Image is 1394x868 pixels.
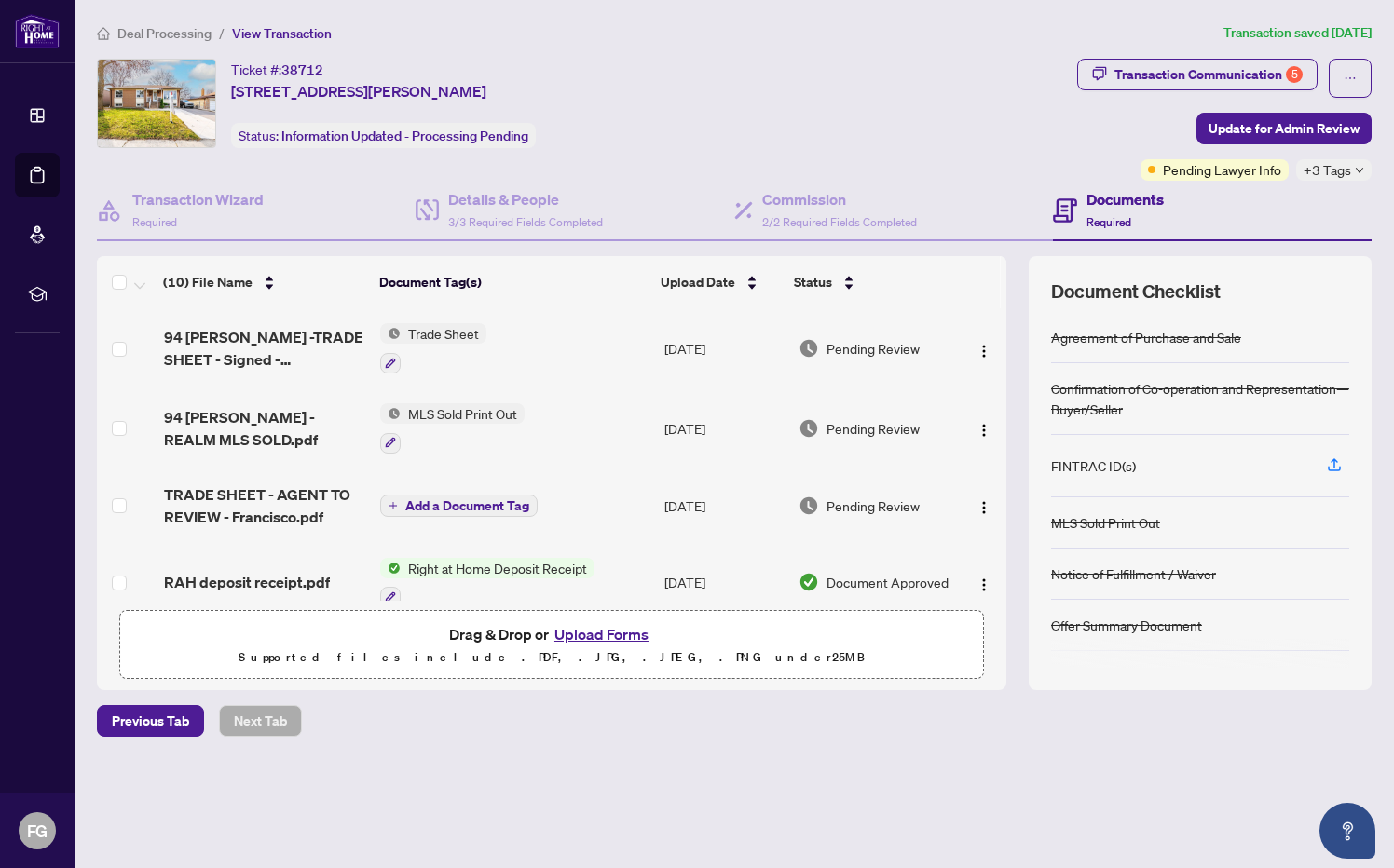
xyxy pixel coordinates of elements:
[232,25,332,42] span: View Transaction
[156,256,372,308] th: (10) File Name
[977,423,991,438] img: Logo
[163,272,253,292] span: (10) File Name
[1344,72,1357,85] span: ellipsis
[132,188,264,210] h4: Transaction Wizard
[1086,215,1131,229] span: Required
[799,418,819,439] img: Document Status
[380,403,525,454] button: Status IconMLS Sold Print Out
[1051,455,1136,476] div: FINTRAC ID(s)
[1209,114,1360,143] span: Update for Admin Review
[281,61,323,78] span: 38712
[661,272,735,292] span: Upload Date
[969,491,999,521] button: Logo
[799,495,819,516] img: Document Status
[132,215,177,229] span: Required
[799,572,819,592] img: Document Status
[401,558,594,578] span: Right at Home Deposit Receipt
[380,558,401,578] img: Status Icon
[969,567,999,597] button: Logo
[405,499,529,512] span: Add a Document Tag
[117,25,212,42] span: Deal Processing
[827,338,920,359] span: Pending Review
[112,706,189,736] span: Previous Tab
[1319,803,1375,859] button: Open asap
[380,558,594,608] button: Status IconRight at Home Deposit Receipt
[219,22,225,44] li: /
[653,256,786,308] th: Upload Date
[977,500,991,515] img: Logo
[448,188,603,210] h4: Details & People
[1163,159,1281,180] span: Pending Lawyer Info
[977,344,991,359] img: Logo
[231,80,486,102] span: [STREET_ADDRESS][PERSON_NAME]
[977,577,991,592] img: Logo
[131,646,972,669] p: Supported files include .PDF, .JPG, .JPEG, .PNG under 25 MB
[380,494,538,518] button: Add a Document Tag
[380,403,401,424] img: Status Icon
[1051,327,1241,347] div: Agreement of Purchase and Sale
[799,338,819,359] img: Document Status
[762,188,917,210] h4: Commission
[657,543,791,623] td: [DATE]
[549,622,654,646] button: Upload Forms
[164,483,366,528] span: TRADE SHEET - AGENT TO REVIEW - Francisco.pdf
[1223,22,1372,44] article: Transaction saved [DATE]
[164,406,366,451] span: 94 [PERSON_NAME] - REALM MLS SOLD.pdf
[372,256,653,308] th: Document Tag(s)
[827,495,920,516] span: Pending Review
[827,572,949,592] span: Document Approved
[98,60,215,147] img: IMG-W12087862_1.jpg
[1051,278,1221,305] span: Document Checklist
[380,323,401,344] img: Status Icon
[401,323,486,344] span: Trade Sheet
[827,418,920,439] span: Pending Review
[380,495,538,517] button: Add a Document Tag
[794,272,832,292] span: Status
[657,388,791,468] td: [DATE]
[762,215,917,229] span: 2/2 Required Fields Completed
[1077,59,1318,90] button: Transaction Communication5
[657,468,791,543] td: [DATE]
[657,308,791,388] td: [DATE]
[281,128,528,144] span: Information Updated - Processing Pending
[1051,378,1349,419] div: Confirmation of Co-operation and Representation—Buyer/Seller
[1051,615,1202,635] div: Offer Summary Document
[231,59,323,80] div: Ticket #:
[120,611,983,680] span: Drag & Drop orUpload FormsSupported files include .PDF, .JPG, .JPEG, .PNG under25MB
[27,818,48,844] span: FG
[380,323,486,373] button: Status IconTrade Sheet
[1304,159,1351,181] span: +3 Tags
[164,326,366,371] span: 94 [PERSON_NAME] -TRADE SHEET - Signed - Francisco.pdf
[1355,166,1364,175] span: down
[1051,563,1216,584] div: Notice of Fulfillment / Waiver
[1114,60,1303,89] div: Transaction Communication
[969,333,999,363] button: Logo
[97,705,204,737] button: Previous Tab
[164,571,330,593] span: RAH deposit receipt.pdf
[449,622,654,646] span: Drag & Drop or
[15,14,60,48] img: logo
[448,215,603,229] span: 3/3 Required Fields Completed
[97,27,110,40] span: home
[1051,512,1160,533] div: MLS Sold Print Out
[1086,188,1164,210] h4: Documents
[1286,66,1303,83] div: 5
[1196,113,1372,144] button: Update for Admin Review
[231,123,536,148] div: Status:
[786,256,953,308] th: Status
[401,403,525,424] span: MLS Sold Print Out
[969,414,999,443] button: Logo
[219,705,302,737] button: Next Tab
[389,501,398,510] span: plus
